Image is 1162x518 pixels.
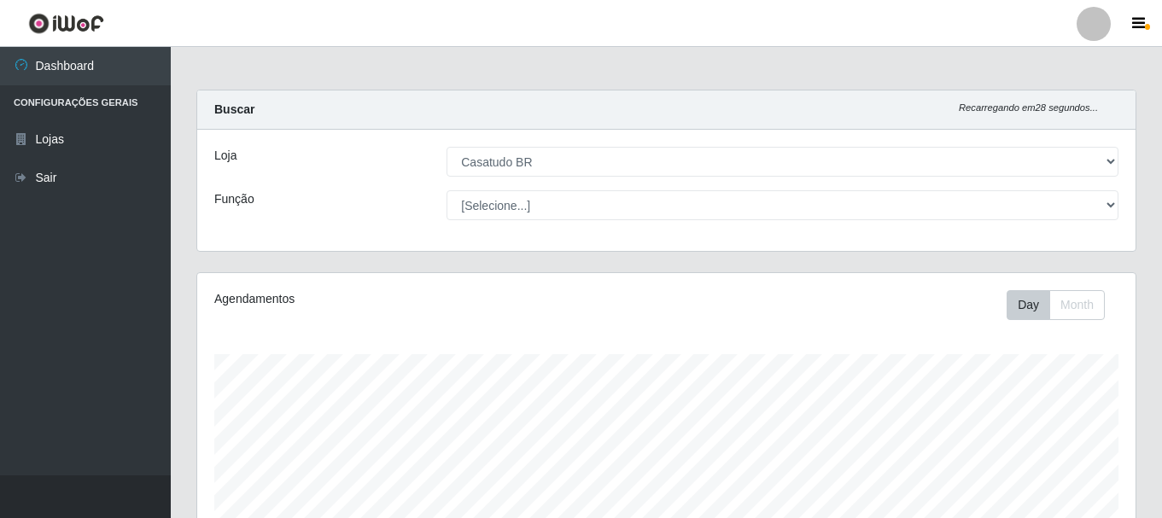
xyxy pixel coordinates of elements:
[28,13,104,34] img: CoreUI Logo
[214,147,236,165] label: Loja
[959,102,1098,113] i: Recarregando em 28 segundos...
[214,102,254,116] strong: Buscar
[1007,290,1050,320] button: Day
[1007,290,1105,320] div: First group
[214,290,576,308] div: Agendamentos
[1007,290,1118,320] div: Toolbar with button groups
[214,190,254,208] label: Função
[1049,290,1105,320] button: Month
